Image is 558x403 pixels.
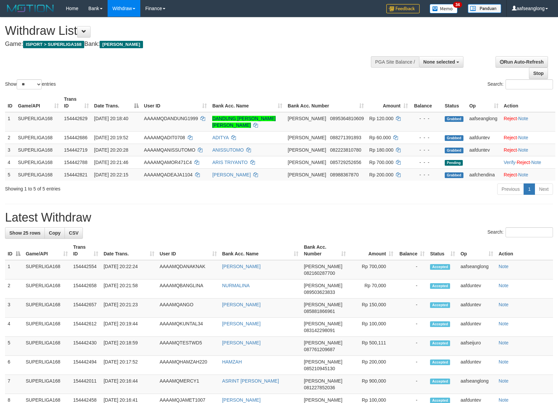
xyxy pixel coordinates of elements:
[396,279,427,299] td: -
[499,340,509,345] a: Note
[64,116,88,121] span: 154442629
[15,112,61,132] td: SUPERLIGA168
[144,172,193,177] span: AAAAMQADEAJA1104
[285,93,367,112] th: Bank Acc. Number: activate to sort column ascending
[144,116,198,121] span: AAAAMQDANDUNG1999
[445,160,463,166] span: Pending
[430,264,450,270] span: Accepted
[413,115,439,122] div: - - -
[157,260,220,279] td: AAAAMQDANAKNAK
[301,241,348,260] th: Bank Acc. Number: activate to sort column ascending
[430,359,450,365] span: Accepted
[466,168,501,181] td: aafchendina
[212,135,229,140] a: ADITYA
[496,56,548,68] a: Run Auto-Refresh
[210,93,285,112] th: Bank Acc. Name: activate to sort column ascending
[348,299,396,318] td: Rp 150,000
[504,172,517,177] a: Reject
[23,356,71,375] td: SUPERLIGA168
[212,147,244,153] a: ANISSUTOMO
[101,279,157,299] td: [DATE] 20:21:58
[64,227,83,239] a: CSV
[222,359,242,365] a: HAMZAH
[430,340,450,346] span: Accepted
[5,112,15,132] td: 1
[413,159,439,166] div: - - -
[504,160,516,165] a: Verify
[504,116,517,121] a: Reject
[466,112,501,132] td: aafseanglong
[71,356,101,375] td: 154442494
[23,375,71,394] td: SUPERLIGA168
[386,4,420,13] img: Feedback.jpg
[157,375,220,394] td: AAAAMQMERCY1
[304,385,335,390] span: Copy 081227852036 to clipboard
[157,299,220,318] td: AAAAMQANGO
[304,283,342,288] span: [PERSON_NAME]
[94,172,128,177] span: [DATE] 20:22:15
[430,4,458,13] img: Button%20Memo.svg
[288,172,326,177] span: [PERSON_NAME]
[288,116,326,121] span: [PERSON_NAME]
[15,93,61,112] th: Game/API: activate to sort column ascending
[442,93,467,112] th: Status
[396,299,427,318] td: -
[369,116,393,121] span: Rp 120.000
[222,283,250,288] a: NURMALINA
[5,337,23,356] td: 5
[288,135,326,140] span: [PERSON_NAME]
[396,337,427,356] td: -
[466,144,501,156] td: aafduntev
[23,279,71,299] td: SUPERLIGA168
[367,93,411,112] th: Amount: activate to sort column ascending
[501,144,555,156] td: ·
[369,135,391,140] span: Rp 60.000
[5,375,23,394] td: 7
[17,79,42,89] select: Showentries
[141,93,210,112] th: User ID: activate to sort column ascending
[529,68,548,79] a: Stop
[304,340,342,345] span: [PERSON_NAME]
[5,93,15,112] th: ID
[304,321,342,326] span: [PERSON_NAME]
[427,241,458,260] th: Status: activate to sort column ascending
[413,147,439,153] div: - - -
[413,171,439,178] div: - - -
[5,156,15,168] td: 4
[445,148,463,153] span: Grabbed
[411,93,442,112] th: Balance
[518,116,528,121] a: Note
[501,131,555,144] td: ·
[288,147,326,153] span: [PERSON_NAME]
[101,260,157,279] td: [DATE] 20:22:24
[458,299,496,318] td: aafduntev
[220,241,301,260] th: Bank Acc. Name: activate to sort column ascending
[157,337,220,356] td: AAAAMQTESTWD5
[157,318,220,337] td: AAAAMQKUNTAL34
[396,241,427,260] th: Balance: activate to sort column ascending
[5,79,56,89] label: Show entries
[71,279,101,299] td: 154442658
[453,2,462,8] span: 34
[101,356,157,375] td: [DATE] 20:17:52
[348,260,396,279] td: Rp 700,000
[64,147,88,153] span: 154442719
[496,241,553,260] th: Action
[94,135,128,140] span: [DATE] 20:19:52
[504,147,517,153] a: Reject
[23,318,71,337] td: SUPERLIGA168
[44,227,65,239] a: Copy
[157,356,220,375] td: AAAAMQHAMZAH220
[531,160,541,165] a: Note
[499,283,509,288] a: Note
[348,241,396,260] th: Amount: activate to sort column ascending
[304,302,342,307] span: [PERSON_NAME]
[5,131,15,144] td: 2
[49,230,60,236] span: Copy
[396,318,427,337] td: -
[348,337,396,356] td: Rp 500,111
[466,93,501,112] th: Op: activate to sort column ascending
[487,79,553,89] label: Search:
[499,321,509,326] a: Note
[430,379,450,384] span: Accepted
